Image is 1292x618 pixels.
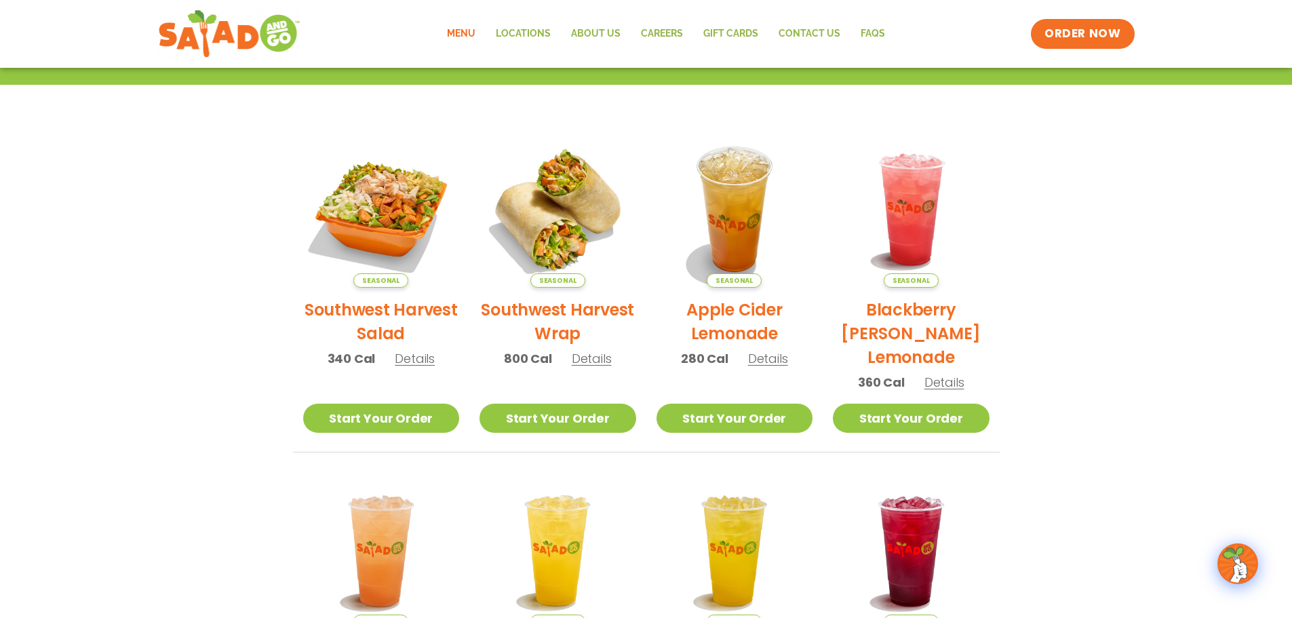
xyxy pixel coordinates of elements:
[303,298,460,345] h2: Southwest Harvest Salad
[924,374,964,391] span: Details
[353,273,408,288] span: Seasonal
[303,131,460,288] img: Product photo for Southwest Harvest Salad
[561,18,631,50] a: About Us
[395,350,435,367] span: Details
[693,18,768,50] a: GIFT CARDS
[437,18,895,50] nav: Menu
[479,298,636,345] h2: Southwest Harvest Wrap
[657,131,813,288] img: Product photo for Apple Cider Lemonade
[681,349,728,368] span: 280 Cal
[1044,26,1120,42] span: ORDER NOW
[530,273,585,288] span: Seasonal
[833,404,990,433] a: Start Your Order
[884,273,939,288] span: Seasonal
[631,18,693,50] a: Careers
[504,349,552,368] span: 800 Cal
[748,350,788,367] span: Details
[479,131,636,288] img: Product photo for Southwest Harvest Wrap
[158,7,301,61] img: new-SAG-logo-768×292
[850,18,895,50] a: FAQs
[768,18,850,50] a: Contact Us
[479,404,636,433] a: Start Your Order
[858,373,905,391] span: 360 Cal
[303,404,460,433] a: Start Your Order
[657,298,813,345] h2: Apple Cider Lemonade
[833,298,990,369] h2: Blackberry [PERSON_NAME] Lemonade
[657,404,813,433] a: Start Your Order
[707,273,762,288] span: Seasonal
[328,349,376,368] span: 340 Cal
[1219,545,1257,583] img: wpChatIcon
[486,18,561,50] a: Locations
[1031,19,1134,49] a: ORDER NOW
[572,350,612,367] span: Details
[833,131,990,288] img: Product photo for Blackberry Bramble Lemonade
[437,18,486,50] a: Menu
